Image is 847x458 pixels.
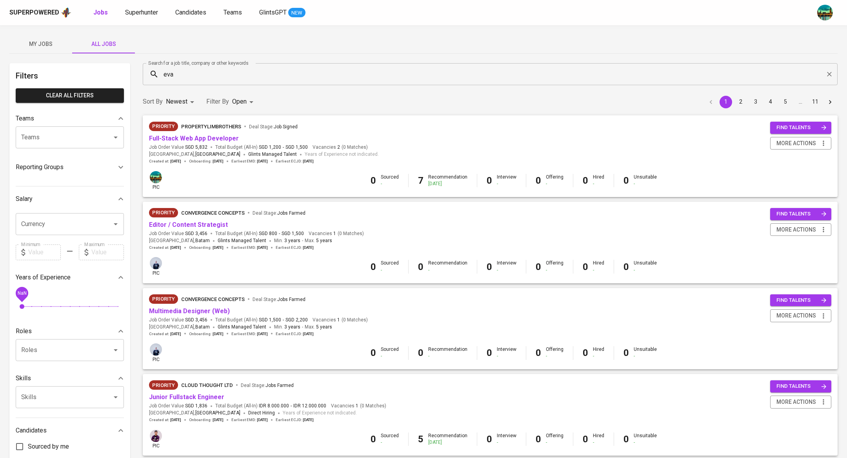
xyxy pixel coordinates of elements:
span: find talents [776,210,827,219]
div: - [593,181,604,187]
div: - [381,353,399,359]
span: Created at : [149,245,181,250]
span: Priority [149,295,178,303]
div: - [497,267,516,274]
b: 0 [583,434,588,445]
div: Recommendation [428,346,467,359]
span: [GEOGRAPHIC_DATA] , [149,237,210,245]
div: - [634,439,657,446]
div: Salary [16,191,124,207]
span: SGD 1,500 [285,144,308,151]
span: [DATE] [303,331,314,337]
span: [GEOGRAPHIC_DATA] , [149,409,240,417]
div: - [634,181,657,187]
div: Sourced [381,260,399,273]
span: - [291,403,292,409]
span: Jobs Farmed [277,297,305,302]
span: Created at : [149,417,181,423]
p: Years of Experience [16,273,71,282]
span: [DATE] [213,159,224,164]
div: Sourced [381,432,399,446]
span: more actions [776,139,816,148]
a: Candidates [175,8,208,18]
span: Max. [305,238,332,243]
button: Open [110,219,121,230]
img: a5d44b89-0c59-4c54-99d0-a63b29d42bd3.jpg [817,5,833,20]
span: IDR 8.000.000 [259,403,289,409]
div: - [497,439,516,446]
div: Recommendation [428,432,467,446]
span: Convergence Concepts [181,210,245,216]
span: SGD 5,832 [185,144,207,151]
div: Sourced [381,174,399,187]
button: Go to page 3 [749,96,762,108]
span: [GEOGRAPHIC_DATA] , [149,151,240,159]
span: Vacancies ( 0 Matches ) [313,317,368,323]
span: SGD 3,456 [185,230,207,237]
button: find talents [770,208,831,220]
button: Open [110,392,121,403]
span: Batam [195,323,210,331]
span: Earliest EMD : [231,159,268,164]
a: Junior Fullstack Engineer [149,393,224,401]
div: - [634,353,657,359]
div: - [381,439,399,446]
span: [DATE] [213,331,224,337]
div: Unsuitable [634,260,657,273]
div: pic [149,343,163,363]
img: app logo [61,7,71,18]
button: Go to next page [824,96,836,108]
span: Job Signed [274,124,298,130]
span: 5 years [316,324,332,330]
div: Hired [593,260,604,273]
b: 0 [371,347,376,358]
div: Unsuitable [634,174,657,187]
div: Open [232,95,256,109]
button: more actions [770,309,831,322]
span: [DATE] [213,245,224,250]
h6: Filters [16,69,124,82]
div: [DATE] [428,181,467,187]
button: Go to page 11 [809,96,822,108]
b: 0 [418,261,423,272]
span: Earliest ECJD : [276,331,314,337]
b: 0 [623,175,629,186]
div: Unsuitable [634,346,657,359]
p: Sort By [143,97,163,106]
button: Open [110,345,121,356]
p: Filter By [206,97,229,106]
span: Glints Managed Talent [218,238,266,243]
span: Cloud Thought LTD [181,382,233,388]
nav: pagination navigation [703,96,838,108]
span: [DATE] [170,245,181,250]
span: Min. [274,324,300,330]
p: Reporting Groups [16,162,64,172]
b: 0 [623,434,629,445]
span: Job Order Value [149,317,207,323]
a: Superhunter [125,8,160,18]
b: 0 [487,261,492,272]
span: SGD 1,500 [259,317,281,323]
span: [GEOGRAPHIC_DATA] , [149,323,210,331]
button: page 1 [720,96,732,108]
b: 0 [371,434,376,445]
span: find talents [776,382,827,391]
div: New Job received from Demand Team [149,380,178,390]
b: 0 [487,175,492,186]
span: more actions [776,225,816,235]
b: 0 [536,175,541,186]
span: Superhunter [125,9,158,16]
span: Total Budget (All-In) [215,317,308,323]
div: - [593,439,604,446]
div: pic [149,170,163,191]
button: Clear All filters [16,88,124,103]
div: - [634,267,657,274]
span: 3 years [284,238,300,243]
span: Onboarding : [189,245,224,250]
span: - [302,237,303,245]
span: Job Order Value [149,403,207,409]
span: Deal Stage : [241,383,294,388]
span: Priority [149,209,178,217]
div: - [428,267,467,274]
span: Candidates [175,9,206,16]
